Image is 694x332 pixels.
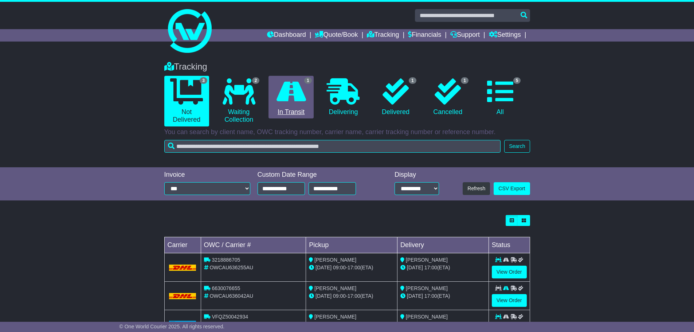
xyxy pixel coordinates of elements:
div: Tracking [161,62,534,72]
span: [DATE] [407,293,423,299]
td: OWC / Carrier # [201,237,306,253]
button: Search [504,140,530,153]
span: 3218886705 [212,257,240,263]
a: 5 All [478,76,522,119]
span: 09:00 [333,293,346,299]
span: [PERSON_NAME] [314,314,356,320]
span: VFQZ50042934 [212,314,248,320]
td: Pickup [306,237,397,253]
a: Support [450,29,480,42]
span: 1 [304,77,312,84]
a: Quote/Book [315,29,358,42]
a: CSV Export [494,182,530,195]
span: 17:00 [348,293,360,299]
a: Dashboard [267,29,306,42]
span: [DATE] [315,293,332,299]
div: Invoice [164,171,250,179]
span: 1 [409,77,416,84]
div: Custom Date Range [258,171,375,179]
span: 09:00 [333,265,346,270]
span: 17:00 [348,265,360,270]
p: You can search by client name, OWC tracking number, carrier name, carrier tracking number or refe... [164,128,530,136]
span: OWCAU636255AU [209,265,253,270]
div: - (ETA) [309,264,394,272]
a: 2 Waiting Collection [216,76,261,126]
td: Status [489,237,530,253]
span: [PERSON_NAME] [406,257,448,263]
div: - (ETA) [309,292,394,300]
div: (ETA) [400,321,486,328]
span: [PERSON_NAME] [314,285,356,291]
a: Financials [408,29,441,42]
td: Carrier [164,237,201,253]
span: OWCAU636042AU [209,293,253,299]
span: 17:00 [424,265,437,270]
a: Settings [489,29,521,42]
a: 3 Not Delivered [164,76,209,126]
a: View Order [492,266,527,278]
a: Delivering [321,76,366,119]
span: [PERSON_NAME] [406,314,448,320]
span: 3 [200,77,207,84]
span: [PERSON_NAME] [314,257,356,263]
span: [DATE] [407,265,423,270]
img: DHL.png [169,293,196,299]
a: 1 Delivered [373,76,418,119]
a: 1 In Transit [268,76,313,119]
img: DHL.png [169,265,196,270]
img: GetCarrierServiceLogo [169,321,196,328]
div: (ETA) [400,264,486,272]
div: Display [395,171,439,179]
button: Refresh [463,182,490,195]
span: © One World Courier 2025. All rights reserved. [119,324,225,329]
a: View Order [492,294,527,307]
a: 1 Cancelled [426,76,470,119]
div: - (ETA) [309,321,394,328]
span: 17:00 [424,293,437,299]
a: Tracking [367,29,399,42]
div: (ETA) [400,292,486,300]
span: 6630076655 [212,285,240,291]
span: 5 [513,77,521,84]
span: [DATE] [315,265,332,270]
span: [PERSON_NAME] [406,285,448,291]
span: 1 [461,77,468,84]
span: 2 [252,77,260,84]
td: Delivery [397,237,489,253]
